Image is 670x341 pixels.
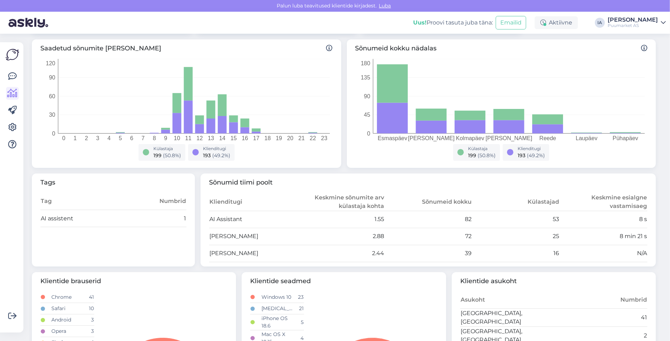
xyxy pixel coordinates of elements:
td: 41 [84,292,94,303]
td: Android [51,314,83,326]
tspan: 90 [364,93,370,99]
tspan: 17 [253,135,259,141]
tspan: 14 [219,135,225,141]
th: Numbrid [554,292,647,309]
tspan: 19 [276,135,282,141]
tspan: 90 [49,75,55,81]
tspan: Kolmapäev [456,135,484,141]
button: Emailid [496,16,526,29]
tspan: 11 [185,135,192,141]
th: Keskmine esialgne vastamisaeg [560,193,647,211]
td: [MEDICAL_DATA] [261,303,293,314]
div: Külastaja [468,145,496,152]
td: 53 [472,211,559,228]
tspan: Laupäev [575,135,597,141]
td: 2.88 [297,228,384,245]
td: AI Assistant [209,211,297,228]
td: AI assistent [40,210,150,227]
tspan: Esmaspäev [377,135,407,141]
a: [PERSON_NAME]Puumarket AS [608,17,666,28]
tspan: [PERSON_NAME] [408,135,455,142]
tspan: 60 [49,93,55,99]
tspan: 2 [85,135,88,141]
span: ( 50.8 %) [163,152,181,159]
span: 193 [203,152,211,159]
tspan: 16 [242,135,248,141]
div: Proovi tasuta juba täna: [413,18,493,27]
td: [GEOGRAPHIC_DATA], [GEOGRAPHIC_DATA] [460,309,554,327]
tspan: Pühapäev [613,135,638,141]
tspan: 21 [298,135,305,141]
div: Aktiivne [535,16,578,29]
td: 1.55 [297,211,384,228]
tspan: 45 [364,112,370,118]
div: Klienditugi [518,145,545,152]
tspan: 13 [208,135,214,141]
th: Tag [40,193,150,210]
td: Opera [51,326,83,337]
span: Klientide brauserid [40,276,227,286]
th: Sõnumeid kokku [384,193,472,211]
td: 82 [384,211,472,228]
span: Sõnumeid kokku nädalas [355,44,648,53]
tspan: 23 [321,135,327,141]
td: Windows 10 [261,292,293,303]
tspan: 8 [153,135,156,141]
td: 3 [84,326,94,337]
div: Külastaja [153,145,181,152]
span: ( 49.2 %) [212,152,230,159]
tspan: 5 [119,135,122,141]
span: ( 49.2 %) [527,152,545,159]
img: Askly Logo [6,48,19,61]
span: Luba [377,2,393,9]
div: Klienditugi [203,145,230,152]
tspan: Reede [539,135,556,141]
span: 199 [468,152,476,159]
tspan: 120 [46,60,55,66]
tspan: 180 [361,60,370,66]
span: Tags [40,178,186,187]
tspan: 22 [310,135,316,141]
td: [PERSON_NAME] [209,228,297,245]
tspan: 6 [130,135,133,141]
td: 8 min 21 s [560,228,647,245]
td: 72 [384,228,472,245]
tspan: 4 [107,135,111,141]
div: IA [595,18,605,28]
tspan: 9 [164,135,167,141]
span: Klientide seadmed [250,276,437,286]
tspan: 135 [361,75,370,81]
th: Numbrid [150,193,186,210]
tspan: 3 [96,135,99,141]
tspan: 30 [49,112,55,118]
td: 39 [384,245,472,262]
tspan: 20 [287,135,293,141]
td: iPhone OS 18.6 [261,314,293,330]
td: 16 [472,245,559,262]
tspan: 1 [73,135,77,141]
td: 21 [293,303,304,314]
span: Sõnumid tiimi poolt [209,178,647,187]
td: 23 [293,292,304,303]
span: 193 [518,152,525,159]
tspan: 7 [141,135,145,141]
td: N/A [560,245,647,262]
th: Külastajad [472,193,559,211]
td: 10 [84,303,94,314]
tspan: 10 [174,135,180,141]
td: Safari [51,303,83,314]
b: Uus! [413,19,427,26]
span: 199 [153,152,162,159]
td: 5 [293,314,304,330]
tspan: 15 [230,135,237,141]
div: Puumarket AS [608,23,658,28]
tspan: 12 [197,135,203,141]
span: ( 50.8 %) [478,152,496,159]
th: Asukoht [460,292,554,309]
td: 2.44 [297,245,384,262]
tspan: 0 [62,135,66,141]
td: 8 s [560,211,647,228]
td: 3 [84,314,94,326]
tspan: 18 [264,135,271,141]
tspan: 0 [367,130,370,136]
